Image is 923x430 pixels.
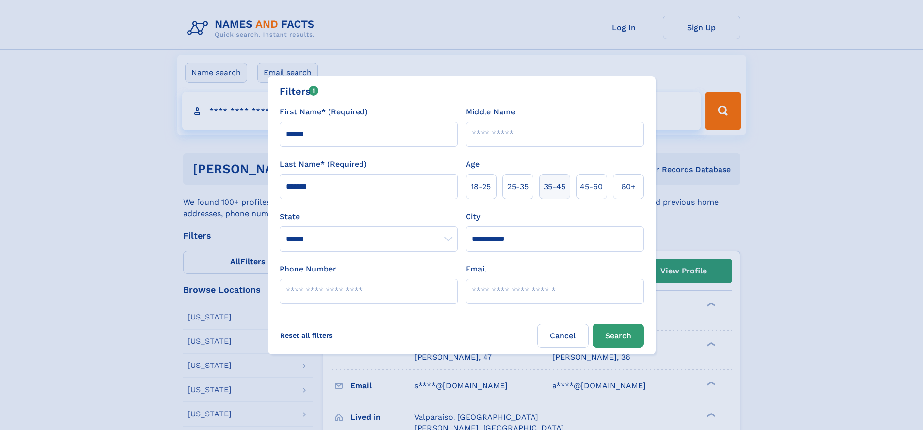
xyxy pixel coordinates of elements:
label: Reset all filters [274,324,339,347]
span: 35‑45 [544,181,565,192]
span: 45‑60 [580,181,603,192]
label: Middle Name [466,106,515,118]
button: Search [593,324,644,348]
div: Filters [280,84,319,98]
span: 60+ [621,181,636,192]
label: First Name* (Required) [280,106,368,118]
label: Age [466,159,480,170]
span: 25‑35 [507,181,529,192]
span: 18‑25 [471,181,491,192]
label: Cancel [537,324,589,348]
label: Email [466,263,486,275]
label: State [280,211,458,223]
label: City [466,211,480,223]
label: Phone Number [280,263,336,275]
label: Last Name* (Required) [280,159,367,170]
